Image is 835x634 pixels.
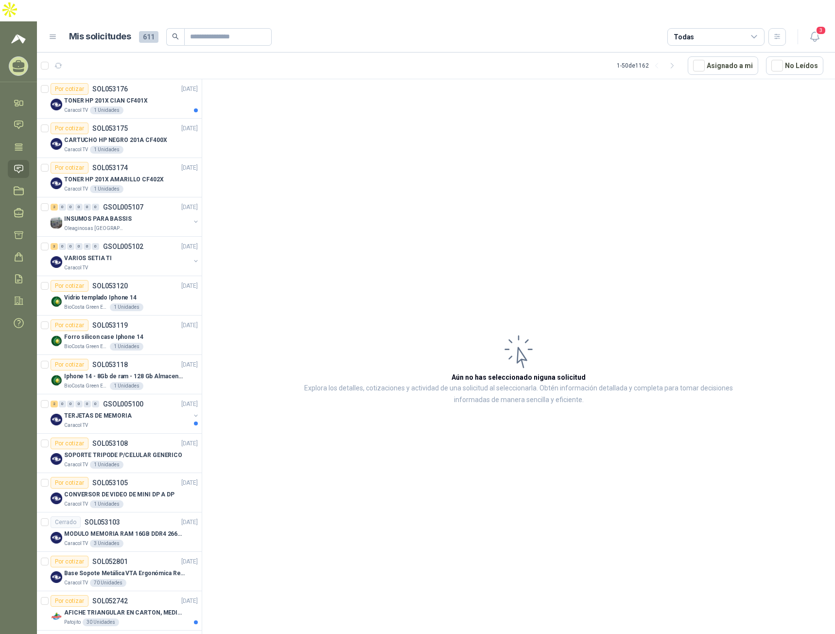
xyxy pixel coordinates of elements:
div: 0 [59,401,66,407]
div: Todas [674,32,694,42]
div: 1 Unidades [110,303,143,311]
div: Cerrado [51,516,81,528]
p: SOL053175 [92,125,128,132]
p: MODULO MEMORIA RAM 16GB DDR4 2666 MHZ - PORTATIL [64,529,185,539]
div: 1 Unidades [90,106,123,114]
img: Company Logo [51,335,62,347]
p: INSUMOS PARA BASSIS [64,214,132,224]
p: [DATE] [181,400,198,409]
div: 0 [75,204,83,211]
div: Por cotizar [51,438,88,449]
div: 30 Unidades [83,618,119,626]
p: SOL052742 [92,598,128,604]
div: 0 [92,204,99,211]
img: Company Logo [51,217,62,229]
p: Vidrio templado Iphone 14 [64,293,137,302]
p: TERJETAS DE MEMORIA [64,411,132,421]
div: 2 [51,401,58,407]
p: SOL053176 [92,86,128,92]
button: Asignado a mi [688,56,758,75]
div: 0 [75,243,83,250]
div: Por cotizar [51,280,88,292]
p: Caracol TV [64,461,88,469]
p: GSOL005100 [103,401,143,407]
p: Base Sopote Metálica VTA Ergonómica Retráctil para Portátil [64,569,185,578]
div: 1 Unidades [90,461,123,469]
a: Por cotizarSOL053175[DATE] Company LogoCARTUCHO HP NEGRO 201A CF400XCaracol TV1 Unidades [37,119,202,158]
p: [DATE] [181,597,198,606]
p: Caracol TV [64,500,88,508]
a: CerradoSOL053103[DATE] Company LogoMODULO MEMORIA RAM 16GB DDR4 2666 MHZ - PORTATILCaracol TV3 Un... [37,512,202,552]
p: SOL053103 [85,519,120,526]
div: 1 Unidades [110,382,143,390]
a: 3 0 0 0 0 0 GSOL005102[DATE] Company LogoVARIOS SETIA TICaracol TV [51,241,200,272]
p: Patojito [64,618,81,626]
p: Forro silicon case Iphone 14 [64,333,143,342]
div: Por cotizar [51,83,88,95]
img: Company Logo [51,453,62,465]
p: Explora los detalles, cotizaciones y actividad de una solicitud al seleccionarla. Obtén informaci... [299,383,738,406]
div: 0 [92,243,99,250]
p: Caracol TV [64,422,88,429]
p: BioCosta Green Energy S.A.S [64,343,108,351]
div: 0 [84,204,91,211]
a: Por cotizarSOL053105[DATE] Company LogoCONVERSOR DE VIDEO DE MINI DP A DPCaracol TV1 Unidades [37,473,202,512]
p: GSOL005102 [103,243,143,250]
img: Company Logo [51,611,62,622]
p: SOL052801 [92,558,128,565]
p: Iphone 14 - 8Gb de ram - 128 Gb Almacenamiento [64,372,185,381]
a: Por cotizarSOL052801[DATE] Company LogoBase Sopote Metálica VTA Ergonómica Retráctil para Portáti... [37,552,202,591]
div: Por cotizar [51,319,88,331]
p: Caracol TV [64,146,88,154]
div: 70 Unidades [90,579,126,587]
a: Por cotizarSOL053176[DATE] Company LogoTONER HP 201X CIAN CF401XCaracol TV1 Unidades [37,79,202,119]
p: CARTUCHO HP NEGRO 201A CF400X [64,136,167,145]
div: Por cotizar [51,595,88,607]
p: [DATE] [181,282,198,291]
a: Por cotizarSOL053120[DATE] Company LogoVidrio templado Iphone 14BioCosta Green Energy S.A.S1 Unid... [37,276,202,316]
button: 3 [806,28,823,46]
div: Por cotizar [51,359,88,370]
img: Company Logo [51,138,62,150]
div: 1 Unidades [90,146,123,154]
a: 2 0 0 0 0 0 GSOL005107[DATE] Company LogoINSUMOS PARA BASSISOleaginosas [GEOGRAPHIC_DATA][PERSON_... [51,201,200,232]
img: Logo peakr [11,33,26,45]
div: 1 Unidades [110,343,143,351]
p: TONER HP 201X AMARILLO CF402X [64,175,164,184]
p: BioCosta Green Energy S.A.S [64,303,108,311]
div: 0 [75,401,83,407]
p: TONER HP 201X CIAN CF401X [64,96,148,106]
div: 2 [51,204,58,211]
div: 0 [67,401,74,407]
img: Company Logo [51,374,62,386]
a: Por cotizarSOL053174[DATE] Company LogoTONER HP 201X AMARILLO CF402XCaracol TV1 Unidades [37,158,202,197]
p: SOL053105 [92,479,128,486]
p: [DATE] [181,203,198,212]
p: [DATE] [181,242,198,251]
button: No Leídos [766,56,823,75]
div: 0 [84,401,91,407]
p: [DATE] [181,321,198,330]
div: Por cotizar [51,123,88,134]
span: 3 [816,26,826,35]
p: [DATE] [181,163,198,173]
p: SOL053120 [92,282,128,289]
span: 611 [139,31,158,43]
div: Por cotizar [51,477,88,489]
img: Company Logo [51,256,62,268]
a: Por cotizarSOL052742[DATE] Company LogoAFICHE TRIANGULAR EN CARTON, MEDIDAS 30 CM X 45 CMPatojito... [37,591,202,631]
a: 2 0 0 0 0 0 GSOL005100[DATE] Company LogoTERJETAS DE MEMORIACaracol TV [51,398,200,429]
img: Company Logo [51,99,62,110]
img: Company Logo [51,493,62,504]
div: 0 [67,243,74,250]
img: Company Logo [51,571,62,583]
div: 3 [51,243,58,250]
p: [DATE] [181,85,198,94]
img: Company Logo [51,177,62,189]
p: Caracol TV [64,106,88,114]
p: SOL053108 [92,440,128,447]
h3: Aún no has seleccionado niguna solicitud [452,372,586,383]
img: Company Logo [51,296,62,307]
p: AFICHE TRIANGULAR EN CARTON, MEDIDAS 30 CM X 45 CM [64,608,185,617]
p: Oleaginosas [GEOGRAPHIC_DATA][PERSON_NAME] [64,225,125,232]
